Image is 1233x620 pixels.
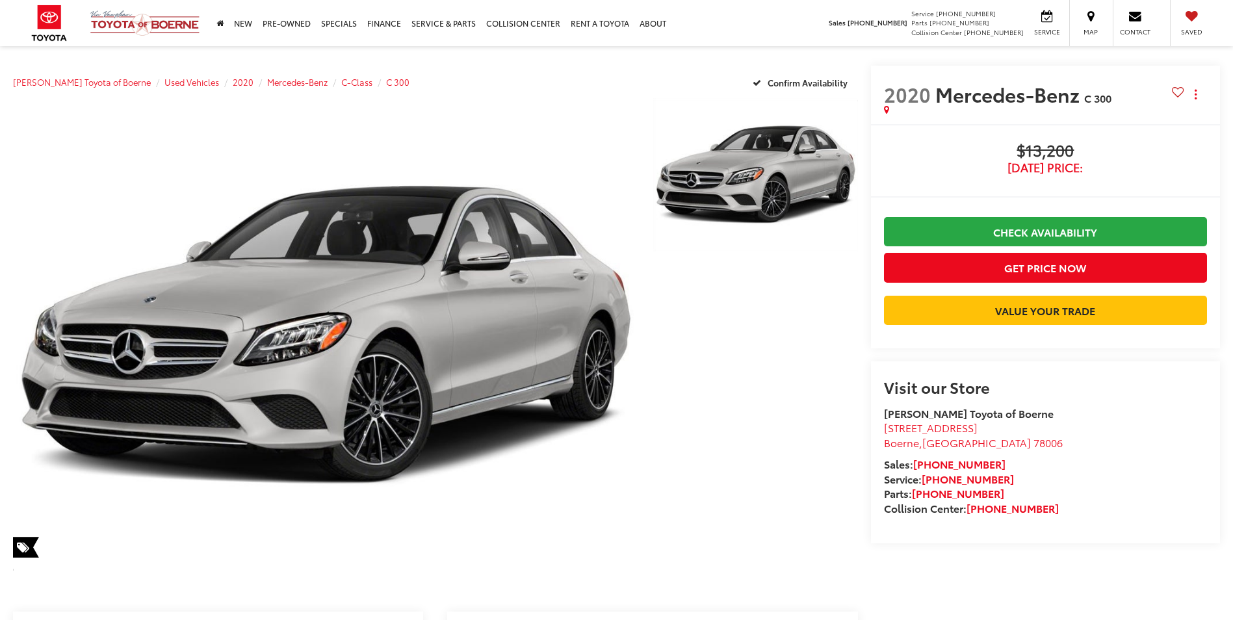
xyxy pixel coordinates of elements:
button: Confirm Availability [746,71,858,94]
strong: Sales: [884,456,1006,471]
a: [STREET_ADDRESS] Boerne,[GEOGRAPHIC_DATA] 78006 [884,420,1063,450]
a: [PERSON_NAME] Toyota of Boerne [13,76,151,88]
span: dropdown dots [1195,89,1197,99]
span: Mercedes-Benz [935,80,1084,108]
span: [PHONE_NUMBER] [936,8,996,18]
span: 78006 [1033,435,1063,450]
a: Mercedes-Benz [267,76,328,88]
a: Expand Photo 1 [653,98,857,252]
span: Service [1032,27,1061,36]
a: Expand Photo 0 [13,98,639,572]
span: Boerne [884,435,919,450]
strong: [PERSON_NAME] Toyota of Boerne [884,406,1054,420]
span: Collision Center [911,27,962,37]
span: C 300 [1084,90,1111,105]
img: 2020 Mercedes-Benz C-Class C 300 [6,96,645,575]
span: Sales [829,18,846,27]
a: 2020 [233,76,253,88]
span: Contact [1120,27,1150,36]
strong: Service: [884,471,1014,486]
button: Get Price Now [884,253,1207,282]
a: [PHONE_NUMBER] [967,500,1059,515]
a: [PHONE_NUMBER] [922,471,1014,486]
span: [DATE] Price: [884,161,1207,174]
img: 2020 Mercedes-Benz C-Class C 300 [651,96,860,253]
a: C-Class [341,76,372,88]
button: Actions [1184,83,1207,105]
span: , [884,435,1063,450]
span: $13,200 [884,142,1207,161]
span: [PHONE_NUMBER] [964,27,1024,37]
a: [PHONE_NUMBER] [913,456,1006,471]
strong: Parts: [884,485,1004,500]
span: Map [1076,27,1105,36]
span: [PHONE_NUMBER] [848,18,907,27]
span: Service [911,8,934,18]
span: Saved [1177,27,1206,36]
span: Parts [911,18,928,27]
span: Special [13,537,39,558]
span: Confirm Availability [768,77,848,88]
a: Value Your Trade [884,296,1207,325]
h2: Visit our Store [884,378,1207,395]
a: C 300 [386,76,409,88]
span: [PHONE_NUMBER] [929,18,989,27]
a: Check Availability [884,217,1207,246]
img: Vic Vaughan Toyota of Boerne [90,10,200,36]
span: 2020 [884,80,931,108]
a: Used Vehicles [164,76,219,88]
a: [PHONE_NUMBER] [912,485,1004,500]
strong: Collision Center: [884,500,1059,515]
span: [STREET_ADDRESS] [884,420,978,435]
span: [GEOGRAPHIC_DATA] [922,435,1031,450]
